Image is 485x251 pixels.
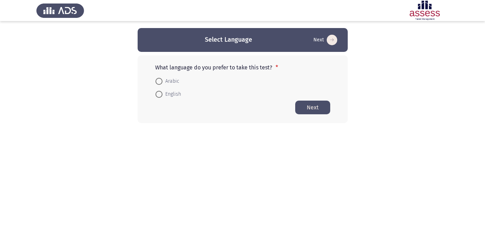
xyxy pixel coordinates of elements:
[162,77,179,86] span: Arabic
[311,34,339,46] button: Start assessment
[205,35,252,44] h3: Select Language
[295,101,330,114] button: Start assessment
[401,1,449,20] img: Assessment logo of ASSESS Focus Assessment (A+B) Ibn Sina
[155,64,330,71] p: What language do you prefer to take this test?
[36,1,84,20] img: Assess Talent Management logo
[162,90,181,99] span: English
